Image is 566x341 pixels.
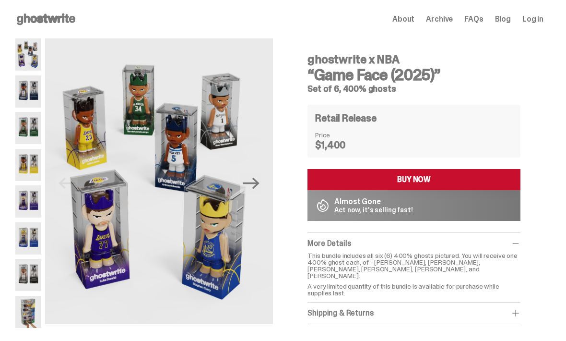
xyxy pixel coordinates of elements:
h4: Retail Release [315,113,376,123]
button: BUY NOW [307,169,520,190]
img: NBA-400-HG-Wemby.png [15,259,41,291]
img: NBA-400-HG-Luka.png [15,185,41,218]
p: Almost Gone [334,198,413,206]
h5: Set of 6, 400% ghosts [307,85,520,93]
a: FAQs [464,15,483,23]
div: BUY NOW [397,176,431,183]
div: Shipping & Returns [307,308,520,318]
span: More Details [307,238,351,248]
p: Act now, it's selling fast! [334,207,413,213]
h4: ghostwrite x NBA [307,54,520,65]
a: Log in [522,15,543,23]
button: Next [240,172,261,194]
dt: Price [315,132,363,138]
p: A very limited quantity of this bundle is available for purchase while supplies last. [307,283,520,296]
img: NBA-400-HG-Main.png [15,38,41,71]
dd: $1,400 [315,140,363,150]
p: This bundle includes all six (6) 400% ghosts pictured. You will receive one 400% ghost each, of -... [307,252,520,279]
a: Archive [426,15,453,23]
img: NBA-400-HG-Giannis.png [15,112,41,144]
a: About [392,15,414,23]
img: NBA-400-HG-Ant.png [15,75,41,108]
img: NBA-400-HG-Steph.png [15,222,41,255]
img: NBA-400-HG%20Bron.png [15,149,41,181]
img: NBA-400-HG-Main.png [45,38,273,324]
img: NBA-400-HG-Scale.png [15,296,41,328]
h3: “Game Face (2025)” [307,67,520,83]
a: Blog [495,15,511,23]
